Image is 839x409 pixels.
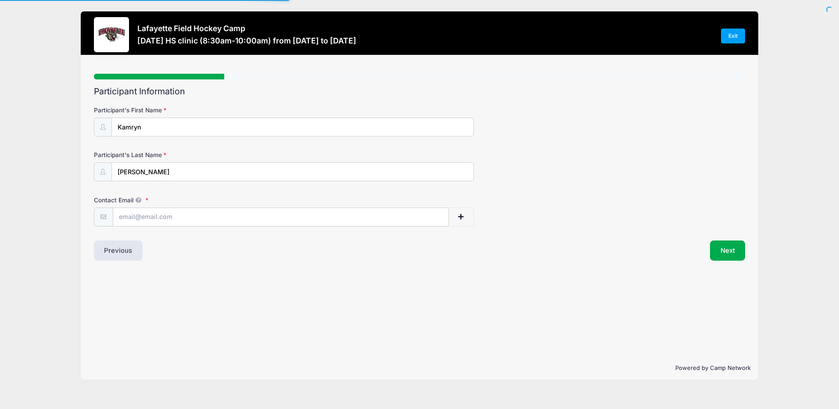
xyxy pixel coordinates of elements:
[113,208,449,226] input: email@email.com
[721,29,746,43] a: Exit
[111,162,474,181] input: Participant's Last Name
[133,197,144,204] span: We will send confirmations, payment reminders, and custom email messages to each address listed. ...
[710,240,746,261] button: Next
[88,364,751,373] p: Powered by Camp Network
[111,118,474,136] input: Participant's First Name
[94,196,311,204] label: Contact Email
[137,24,356,33] h3: Lafayette Field Hockey Camp
[94,151,311,159] label: Participant's Last Name
[94,86,746,97] h2: Participant Information
[94,106,311,115] label: Participant's First Name
[137,36,356,45] h3: [DATE] HS clinic (8:30am-10:00am) from [DATE] to [DATE]
[94,240,143,261] button: Previous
